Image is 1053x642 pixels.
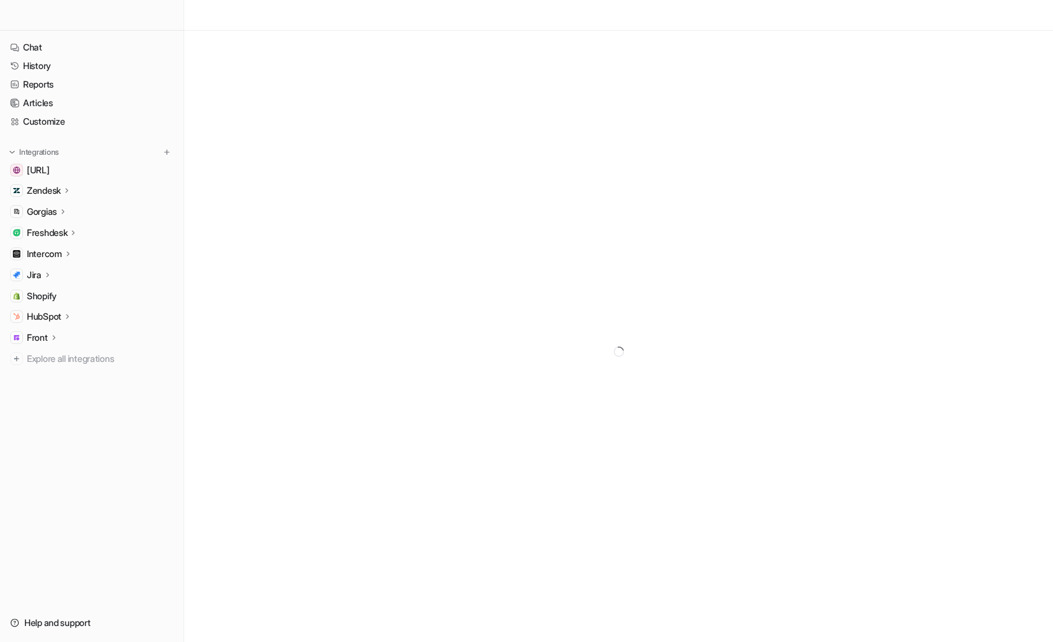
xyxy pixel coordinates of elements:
img: Freshdesk [13,229,20,237]
img: Intercom [13,250,20,258]
a: Customize [5,113,178,130]
img: docs.eesel.ai [13,166,20,174]
a: docs.eesel.ai[URL] [5,161,178,179]
img: menu_add.svg [162,148,171,157]
p: Zendesk [27,184,61,197]
p: Intercom [27,247,62,260]
img: Zendesk [13,187,20,194]
p: Gorgias [27,205,57,218]
a: Reports [5,75,178,93]
img: HubSpot [13,313,20,320]
img: Front [13,334,20,341]
a: History [5,57,178,75]
p: HubSpot [27,310,61,323]
span: Shopify [27,290,57,302]
p: Integrations [19,147,59,157]
p: Jira [27,269,42,281]
a: Chat [5,38,178,56]
img: Shopify [13,292,20,300]
img: expand menu [8,148,17,157]
span: Explore all integrations [27,348,173,369]
p: Front [27,331,48,344]
a: Explore all integrations [5,350,178,368]
span: [URL] [27,164,50,176]
a: Help and support [5,614,178,632]
img: Gorgias [13,208,20,215]
a: Articles [5,94,178,112]
a: ShopifyShopify [5,287,178,305]
img: explore all integrations [10,352,23,365]
img: Jira [13,271,20,279]
p: Freshdesk [27,226,67,239]
button: Integrations [5,146,63,159]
